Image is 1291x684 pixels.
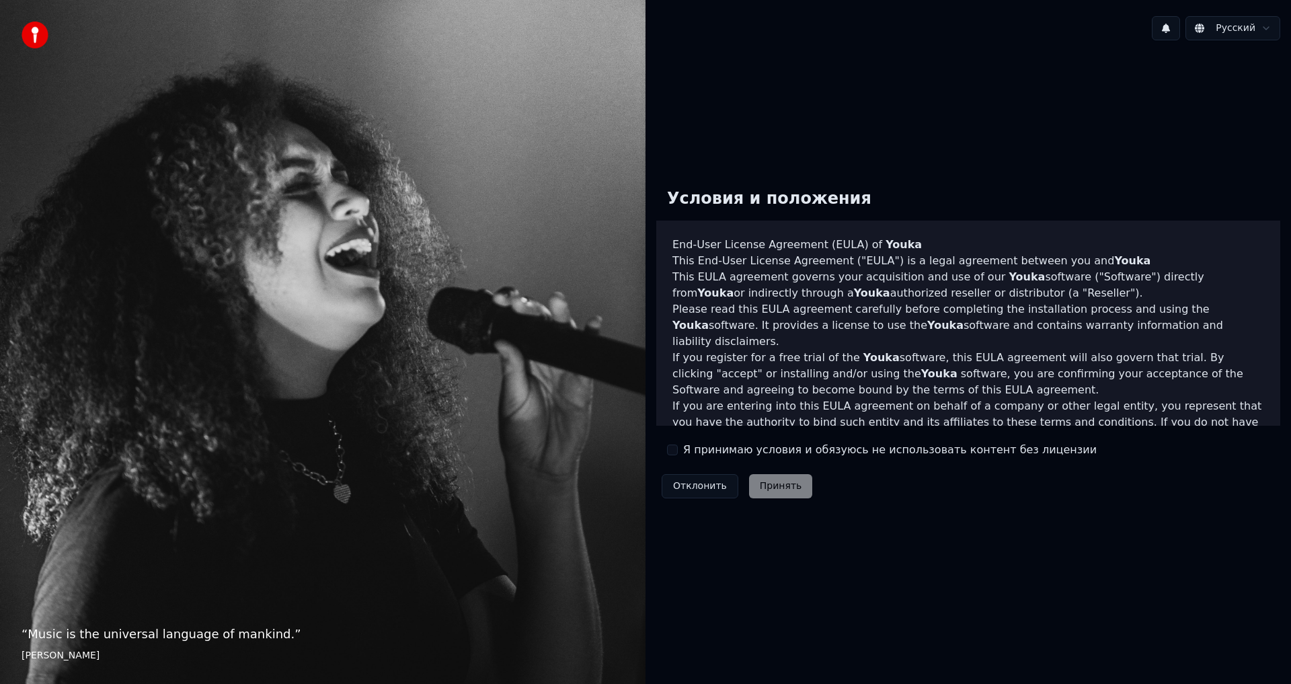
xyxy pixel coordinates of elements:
[683,442,1097,458] label: Я принимаю условия и обязуюсь не использовать контент без лицензии
[672,301,1264,350] p: Please read this EULA agreement carefully before completing the installation process and using th...
[672,253,1264,269] p: This End-User License Agreement ("EULA") is a legal agreement between you and
[662,474,738,498] button: Отклонить
[672,350,1264,398] p: If you register for a free trial of the software, this EULA agreement will also govern that trial...
[672,269,1264,301] p: This EULA agreement governs your acquisition and use of our software ("Software") directly from o...
[921,367,957,380] span: Youka
[1114,254,1150,267] span: Youka
[656,178,882,221] div: Условия и положения
[672,319,709,332] span: Youka
[22,625,624,644] p: “ Music is the universal language of mankind. ”
[863,351,900,364] span: Youka
[672,237,1264,253] h3: End-User License Agreement (EULA) of
[927,319,964,332] span: Youka
[1009,270,1045,283] span: Youka
[854,287,890,299] span: Youka
[886,238,922,251] span: Youka
[22,649,624,662] footer: [PERSON_NAME]
[672,398,1264,463] p: If you are entering into this EULA agreement on behalf of a company or other legal entity, you re...
[22,22,48,48] img: youka
[697,287,734,299] span: Youka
